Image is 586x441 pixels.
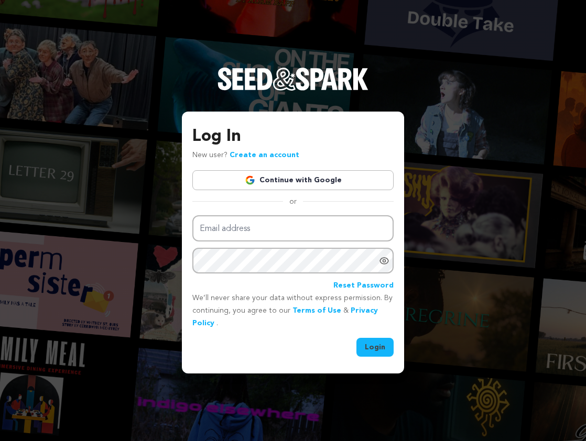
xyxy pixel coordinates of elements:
[379,256,389,266] a: Show password as plain text. Warning: this will display your password on the screen.
[218,68,368,91] img: Seed&Spark Logo
[192,215,394,242] input: Email address
[292,307,341,314] a: Terms of Use
[192,170,394,190] a: Continue with Google
[245,175,255,185] img: Google logo
[192,307,378,327] a: Privacy Policy
[356,338,394,357] button: Login
[283,196,303,207] span: or
[218,68,368,112] a: Seed&Spark Homepage
[192,124,394,149] h3: Log In
[192,149,299,162] p: New user?
[192,292,394,329] p: We’ll never share your data without express permission. By continuing, you agree to our & .
[230,151,299,159] a: Create an account
[333,280,394,292] a: Reset Password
